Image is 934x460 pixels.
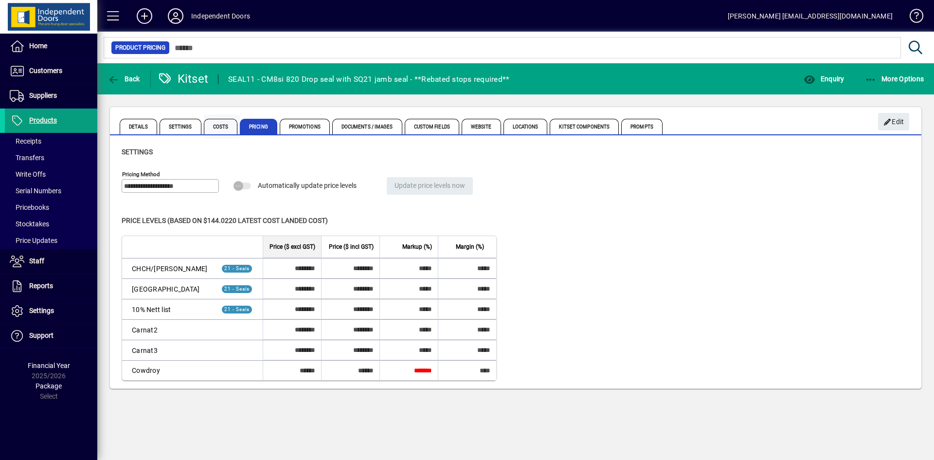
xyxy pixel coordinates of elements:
div: Independent Doors [191,8,250,24]
span: Receipts [10,137,41,145]
span: Reports [29,282,53,290]
span: 21 - Seals [224,286,250,292]
span: Costs [204,119,238,134]
span: Website [462,119,501,134]
a: Reports [5,274,97,298]
button: Update price levels now [387,177,473,195]
span: Price ($ excl GST) [269,241,315,252]
span: Write Offs [10,170,46,178]
a: Serial Numbers [5,183,97,199]
div: [PERSON_NAME] [EMAIL_ADDRESS][DOMAIN_NAME] [728,8,893,24]
span: Product Pricing [115,43,165,53]
a: Staff [5,249,97,274]
span: Price ($ incl GST) [329,241,374,252]
span: Edit [883,114,904,130]
td: Cowdroy [122,360,214,380]
span: Enquiry [804,75,844,83]
a: Transfers [5,149,97,166]
span: Home [29,42,47,50]
a: Home [5,34,97,58]
span: Custom Fields [405,119,459,134]
td: Carnat3 [122,340,214,360]
span: Locations [503,119,548,134]
span: Margin (%) [456,241,484,252]
span: Details [120,119,157,134]
span: Package [36,382,62,390]
a: Suppliers [5,84,97,108]
div: Kitset [158,71,209,87]
span: Kitset Components [550,119,619,134]
button: Enquiry [801,70,846,88]
span: 21 - Seals [224,266,250,271]
span: Update price levels now [395,178,465,194]
app-page-header-button: Back [97,70,151,88]
td: [GEOGRAPHIC_DATA] [122,278,214,299]
button: Profile [160,7,191,25]
span: Promotions [280,119,330,134]
td: Carnat2 [122,319,214,340]
a: Pricebooks [5,199,97,216]
span: Prompts [621,119,663,134]
button: More Options [862,70,927,88]
span: Pricing [240,119,277,134]
span: Price Updates [10,237,57,244]
span: Staff [29,257,44,265]
span: Customers [29,67,62,74]
span: More Options [865,75,924,83]
span: Support [29,331,54,339]
span: Settings [29,307,54,314]
span: Documents / Images [332,119,402,134]
button: Edit [878,113,909,130]
span: Transfers [10,154,44,162]
span: Serial Numbers [10,187,61,195]
a: Price Updates [5,232,97,249]
span: 21 - Seals [224,307,250,312]
span: Automatically update price levels [258,182,357,189]
td: CHCH/[PERSON_NAME] [122,258,214,278]
span: Stocktakes [10,220,49,228]
a: Knowledge Base [902,2,922,34]
a: Settings [5,299,97,323]
a: Receipts [5,133,97,149]
a: Support [5,324,97,348]
span: Price levels (based on $144.0220 Latest cost landed cost) [122,217,328,224]
td: 10% Nett list [122,299,214,319]
a: Write Offs [5,166,97,183]
a: Customers [5,59,97,83]
span: Suppliers [29,92,57,99]
span: Products [29,116,57,124]
button: Back [105,70,143,88]
span: Settings [160,119,201,134]
button: Add [129,7,160,25]
div: SEAL11 - CM8si 820 Drop seal with SQ21 jamb seal - **Rebated stops required** [228,72,509,87]
a: Stocktakes [5,216,97,232]
span: Pricebooks [10,203,49,211]
span: Financial Year [28,362,70,369]
span: Markup (%) [402,241,432,252]
mat-label: Pricing method [122,171,160,178]
span: Back [108,75,140,83]
span: Settings [122,148,153,156]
